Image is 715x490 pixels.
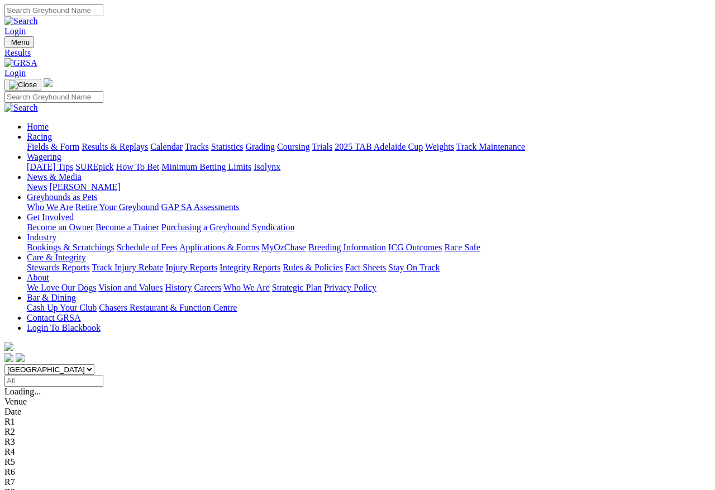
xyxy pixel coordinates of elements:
div: Wagering [27,162,711,172]
a: Privacy Policy [324,283,376,292]
a: 2025 TAB Adelaide Cup [335,142,423,151]
a: Care & Integrity [27,253,86,262]
button: Toggle navigation [4,36,34,48]
a: Stay On Track [388,263,440,272]
a: History [165,283,192,292]
a: Trials [312,142,332,151]
a: ICG Outcomes [388,242,442,252]
a: Statistics [211,142,244,151]
a: Login [4,26,26,36]
a: Schedule of Fees [116,242,177,252]
div: Greyhounds as Pets [27,202,711,212]
a: GAP SA Assessments [161,202,240,212]
a: Stewards Reports [27,263,89,272]
span: Loading... [4,387,41,396]
input: Search [4,4,103,16]
div: Get Involved [27,222,711,232]
a: Industry [27,232,56,242]
button: Toggle navigation [4,79,41,91]
a: Results & Replays [82,142,148,151]
a: News [27,182,47,192]
img: facebook.svg [4,353,13,362]
a: Who We Are [27,202,73,212]
div: News & Media [27,182,711,192]
a: SUREpick [75,162,113,172]
a: Isolynx [254,162,280,172]
div: Venue [4,397,711,407]
div: R2 [4,427,711,437]
a: How To Bet [116,162,160,172]
a: Login [4,68,26,78]
a: Breeding Information [308,242,386,252]
a: Bar & Dining [27,293,76,302]
a: We Love Our Dogs [27,283,96,292]
a: Purchasing a Greyhound [161,222,250,232]
a: Retire Your Greyhound [75,202,159,212]
span: Menu [11,38,30,46]
a: About [27,273,49,282]
a: Fields & Form [27,142,79,151]
a: Become an Owner [27,222,93,232]
a: Chasers Restaurant & Function Centre [99,303,237,312]
a: Racing [27,132,52,141]
a: Rules & Policies [283,263,343,272]
a: Results [4,48,711,58]
a: Tracks [185,142,209,151]
img: GRSA [4,58,37,68]
div: R3 [4,437,711,447]
a: Minimum Betting Limits [161,162,251,172]
input: Search [4,91,103,103]
div: R5 [4,457,711,467]
div: Bar & Dining [27,303,711,313]
a: Careers [194,283,221,292]
a: Fact Sheets [345,263,386,272]
div: About [27,283,711,293]
div: Industry [27,242,711,253]
a: Vision and Values [98,283,163,292]
div: R6 [4,467,711,477]
a: Login To Blackbook [27,323,101,332]
div: R4 [4,447,711,457]
a: Calendar [150,142,183,151]
a: Track Injury Rebate [92,263,163,272]
a: Grading [246,142,275,151]
a: [DATE] Tips [27,162,73,172]
a: Bookings & Scratchings [27,242,114,252]
a: Become a Trainer [96,222,159,232]
div: Date [4,407,711,417]
a: Greyhounds as Pets [27,192,97,202]
a: Cash Up Your Club [27,303,97,312]
a: Who We Are [223,283,270,292]
div: R1 [4,417,711,427]
a: Get Involved [27,212,74,222]
a: News & Media [27,172,82,182]
div: R7 [4,477,711,487]
a: Weights [425,142,454,151]
input: Select date [4,375,103,387]
div: Racing [27,142,711,152]
a: Home [27,122,49,131]
img: Close [9,80,37,89]
a: Strategic Plan [272,283,322,292]
div: Care & Integrity [27,263,711,273]
a: Contact GRSA [27,313,80,322]
a: Wagering [27,152,61,161]
a: Coursing [277,142,310,151]
a: Track Maintenance [456,142,525,151]
img: logo-grsa-white.png [44,78,53,87]
img: logo-grsa-white.png [4,342,13,351]
a: Injury Reports [165,263,217,272]
img: Search [4,103,38,113]
a: Integrity Reports [220,263,280,272]
img: twitter.svg [16,353,25,362]
a: Applications & Forms [179,242,259,252]
a: Race Safe [444,242,480,252]
a: [PERSON_NAME] [49,182,120,192]
img: Search [4,16,38,26]
a: MyOzChase [261,242,306,252]
a: Syndication [252,222,294,232]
